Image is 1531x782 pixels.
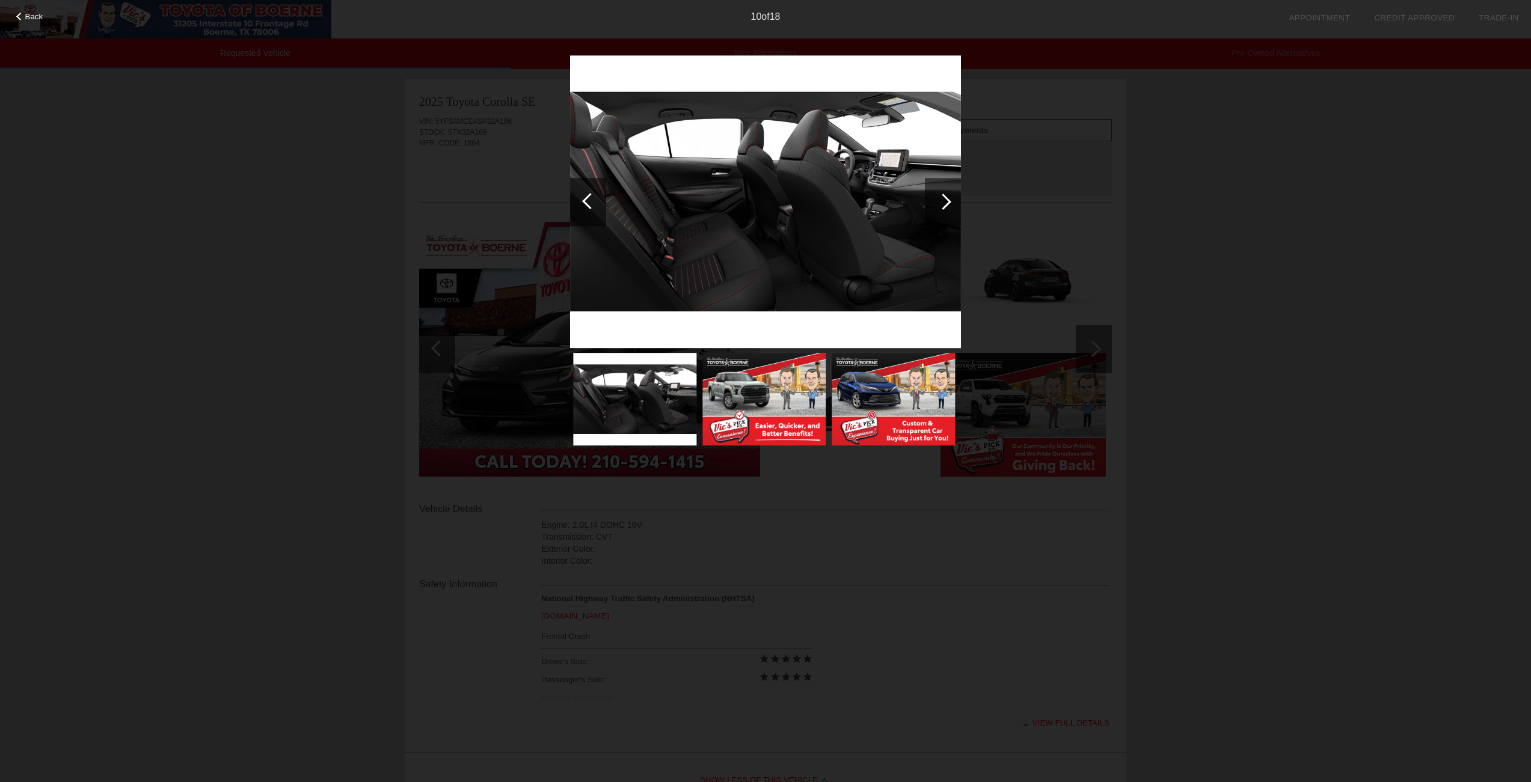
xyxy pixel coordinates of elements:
[1289,13,1350,22] a: Appointment
[770,11,781,22] span: 18
[1479,13,1519,22] a: Trade-In
[702,353,826,445] img: image.aspx
[832,353,955,445] img: image.aspx
[751,11,762,22] span: 10
[573,353,696,445] img: image.aspx
[25,12,43,21] span: Back
[570,55,961,348] img: image.aspx
[1374,13,1455,22] a: Credit Approved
